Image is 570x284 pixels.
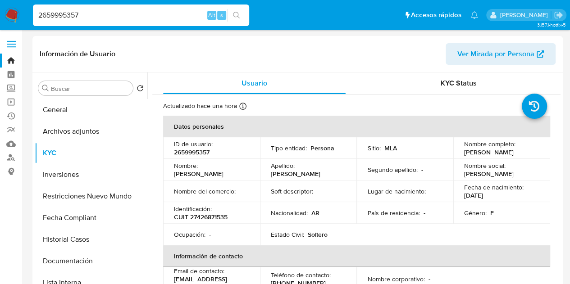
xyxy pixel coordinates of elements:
p: [PERSON_NAME] [174,170,223,178]
p: Teléfono de contacto : [271,271,331,279]
a: Notificaciones [470,11,478,19]
p: Soltero [308,230,328,239]
p: - [239,187,241,195]
p: Lugar de nacimiento : [367,187,425,195]
span: Accesos rápidos [411,10,461,20]
button: Restricciones Nuevo Mundo [35,185,147,207]
input: Buscar [51,85,129,93]
p: 2659995357 [174,148,210,156]
p: andres.vilosio@mercadolibre.com [500,11,551,19]
p: Estado Civil : [271,230,304,239]
p: - [428,275,430,283]
p: - [317,187,319,195]
p: Nombre social : [464,162,506,170]
p: [PERSON_NAME] [271,170,320,178]
span: Alt [208,11,215,19]
button: Volver al orden por defecto [137,85,144,95]
button: search-icon [227,9,246,22]
span: Ver Mirada por Persona [457,43,534,65]
p: MLA [384,144,397,152]
p: Sitio : [367,144,380,152]
p: AR [311,209,319,217]
a: Salir [554,10,563,20]
th: Información de contacto [163,245,550,267]
p: Email de contacto : [174,267,224,275]
p: Identificación : [174,205,212,213]
button: Inversiones [35,164,147,185]
p: País de residencia : [367,209,420,217]
button: Historial Casos [35,229,147,250]
button: Documentación [35,250,147,272]
p: Nombre : [174,162,198,170]
p: Actualizado hace una hora [163,102,237,110]
input: Buscar usuario o caso... [33,9,249,21]
p: F [490,209,494,217]
p: Apellido : [271,162,295,170]
p: Tipo entidad : [271,144,307,152]
p: Segundo apellido : [367,166,417,174]
p: Género : [464,209,487,217]
p: - [209,230,211,239]
p: - [429,187,431,195]
p: Ocupación : [174,230,205,239]
p: [PERSON_NAME] [464,170,514,178]
th: Datos personales [163,116,550,137]
p: - [423,209,425,217]
p: Nombre corporativo : [367,275,424,283]
span: s [220,11,223,19]
button: Buscar [42,85,49,92]
p: CUIT 27426871535 [174,213,228,221]
p: - [421,166,423,174]
button: Archivos adjuntos [35,121,147,142]
p: Soft descriptor : [271,187,313,195]
span: Usuario [242,78,267,88]
button: KYC [35,142,147,164]
span: KYC Status [441,78,477,88]
p: Nacionalidad : [271,209,308,217]
p: [PERSON_NAME] [464,148,514,156]
p: [DATE] [464,191,483,199]
p: Nombre completo : [464,140,515,148]
p: ID de usuario : [174,140,213,148]
button: General [35,99,147,121]
h1: Información de Usuario [40,50,115,59]
p: Fecha de nacimiento : [464,183,524,191]
p: Nombre del comercio : [174,187,236,195]
button: Ver Mirada por Persona [446,43,556,65]
button: Fecha Compliant [35,207,147,229]
p: Persona [310,144,334,152]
